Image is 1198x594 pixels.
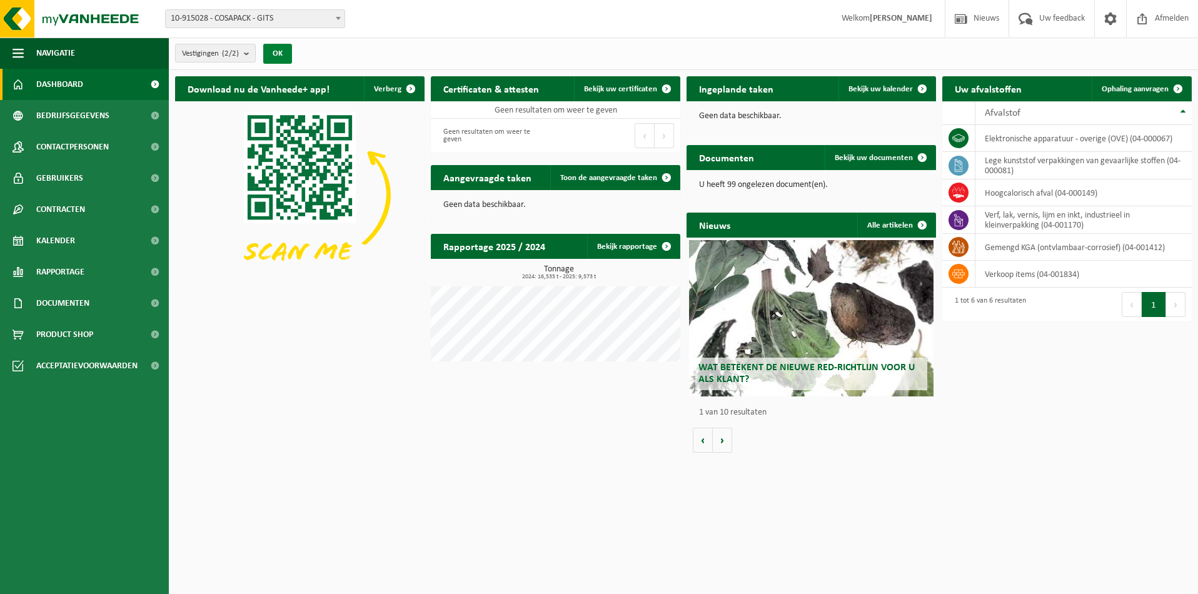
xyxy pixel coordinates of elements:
p: U heeft 99 ongelezen document(en). [699,181,924,189]
button: Vorige [693,428,713,453]
span: Acceptatievoorwaarden [36,350,138,381]
span: Wat betekent de nieuwe RED-richtlijn voor u als klant? [698,363,915,385]
a: Ophaling aanvragen [1092,76,1190,101]
span: 10-915028 - COSAPACK - GITS [166,10,345,28]
button: Next [655,123,674,148]
a: Toon de aangevraagde taken [550,165,679,190]
span: Rapportage [36,256,84,288]
span: Bedrijfsgegevens [36,100,109,131]
p: 1 van 10 resultaten [699,408,930,417]
div: Geen resultaten om weer te geven [437,122,550,149]
td: elektronische apparatuur - overige (OVE) (04-000067) [975,125,1192,152]
a: Bekijk rapportage [587,234,679,259]
img: Download de VHEPlus App [175,101,425,288]
td: hoogcalorisch afval (04-000149) [975,179,1192,206]
button: Vestigingen(2/2) [175,44,256,63]
span: Toon de aangevraagde taken [560,174,657,182]
span: Bekijk uw certificaten [584,85,657,93]
a: Bekijk uw certificaten [574,76,679,101]
td: Geen resultaten om weer te geven [431,101,680,119]
div: 1 tot 6 van 6 resultaten [949,291,1026,318]
h2: Download nu de Vanheede+ app! [175,76,342,101]
span: Afvalstof [985,108,1020,118]
button: 1 [1142,292,1166,317]
a: Bekijk uw documenten [825,145,935,170]
a: Alle artikelen [857,213,935,238]
h2: Uw afvalstoffen [942,76,1034,101]
span: Bekijk uw kalender [848,85,913,93]
h2: Documenten [687,145,767,169]
span: Ophaling aanvragen [1102,85,1169,93]
span: 2024: 16,535 t - 2025: 9,573 t [437,274,680,280]
h2: Certificaten & attesten [431,76,551,101]
h2: Nieuws [687,213,743,237]
span: Verberg [374,85,401,93]
button: Previous [1122,292,1142,317]
td: verf, lak, vernis, lijm en inkt, industrieel in kleinverpakking (04-001170) [975,206,1192,234]
span: 10-915028 - COSAPACK - GITS [165,9,345,28]
span: Kalender [36,225,75,256]
a: Bekijk uw kalender [838,76,935,101]
button: OK [263,44,292,64]
button: Volgende [713,428,732,453]
h2: Rapportage 2025 / 2024 [431,234,558,258]
span: Vestigingen [182,44,239,63]
button: Previous [635,123,655,148]
span: Contracten [36,194,85,225]
span: Contactpersonen [36,131,109,163]
p: Geen data beschikbaar. [443,201,668,209]
span: Navigatie [36,38,75,69]
h2: Ingeplande taken [687,76,786,101]
a: Wat betekent de nieuwe RED-richtlijn voor u als klant? [689,240,934,396]
button: Next [1166,292,1185,317]
p: Geen data beschikbaar. [699,112,924,121]
count: (2/2) [222,49,239,58]
button: Verberg [364,76,423,101]
td: gemengd KGA (ontvlambaar-corrosief) (04-001412) [975,234,1192,261]
span: Gebruikers [36,163,83,194]
span: Dashboard [36,69,83,100]
td: lege kunststof verpakkingen van gevaarlijke stoffen (04-000081) [975,152,1192,179]
span: Documenten [36,288,89,319]
h3: Tonnage [437,265,680,280]
h2: Aangevraagde taken [431,165,544,189]
span: Product Shop [36,319,93,350]
strong: [PERSON_NAME] [870,14,932,23]
span: Bekijk uw documenten [835,154,913,162]
td: verkoop items (04-001834) [975,261,1192,288]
